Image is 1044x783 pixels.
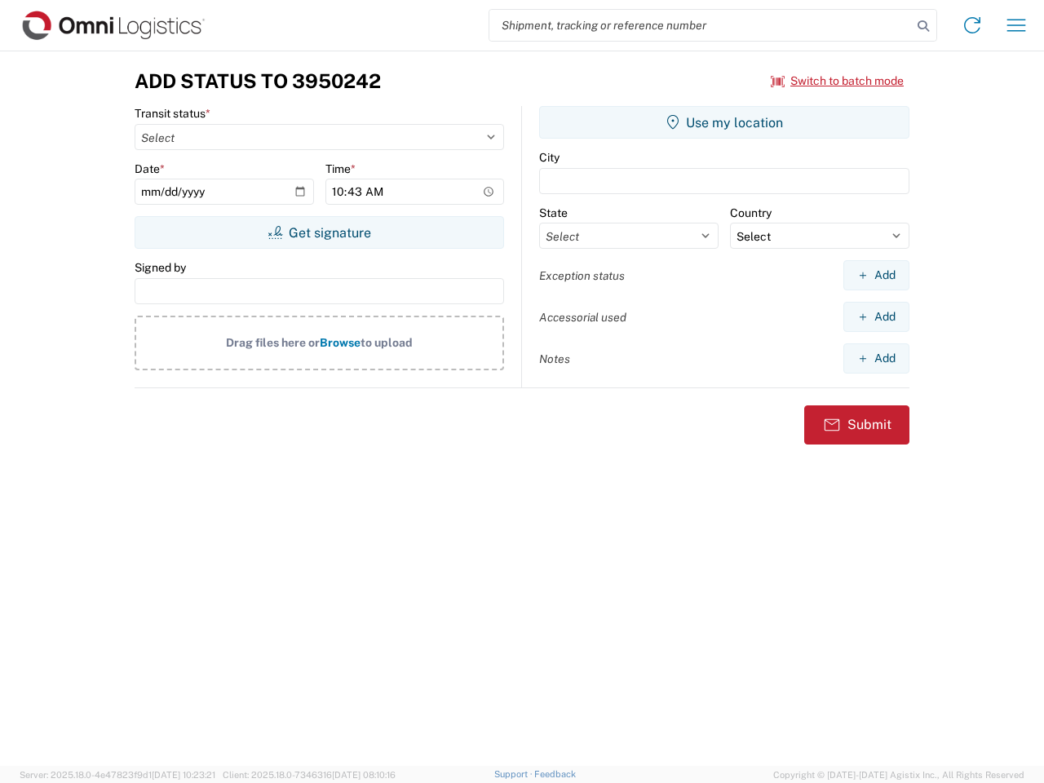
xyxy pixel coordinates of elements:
[539,310,626,325] label: Accessorial used
[843,343,909,374] button: Add
[730,206,772,220] label: Country
[539,206,568,220] label: State
[771,68,904,95] button: Switch to batch mode
[773,768,1024,782] span: Copyright © [DATE]-[DATE] Agistix Inc., All Rights Reserved
[135,216,504,249] button: Get signature
[332,770,396,780] span: [DATE] 08:10:16
[539,268,625,283] label: Exception status
[539,106,909,139] button: Use my location
[534,769,576,779] a: Feedback
[843,302,909,332] button: Add
[539,352,570,366] label: Notes
[539,150,560,165] label: City
[152,770,215,780] span: [DATE] 10:23:21
[135,260,186,275] label: Signed by
[494,769,535,779] a: Support
[804,405,909,445] button: Submit
[489,10,912,41] input: Shipment, tracking or reference number
[843,260,909,290] button: Add
[226,336,320,349] span: Drag files here or
[135,161,165,176] label: Date
[320,336,361,349] span: Browse
[223,770,396,780] span: Client: 2025.18.0-7346316
[325,161,356,176] label: Time
[20,770,215,780] span: Server: 2025.18.0-4e47823f9d1
[361,336,413,349] span: to upload
[135,69,381,93] h3: Add Status to 3950242
[135,106,210,121] label: Transit status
